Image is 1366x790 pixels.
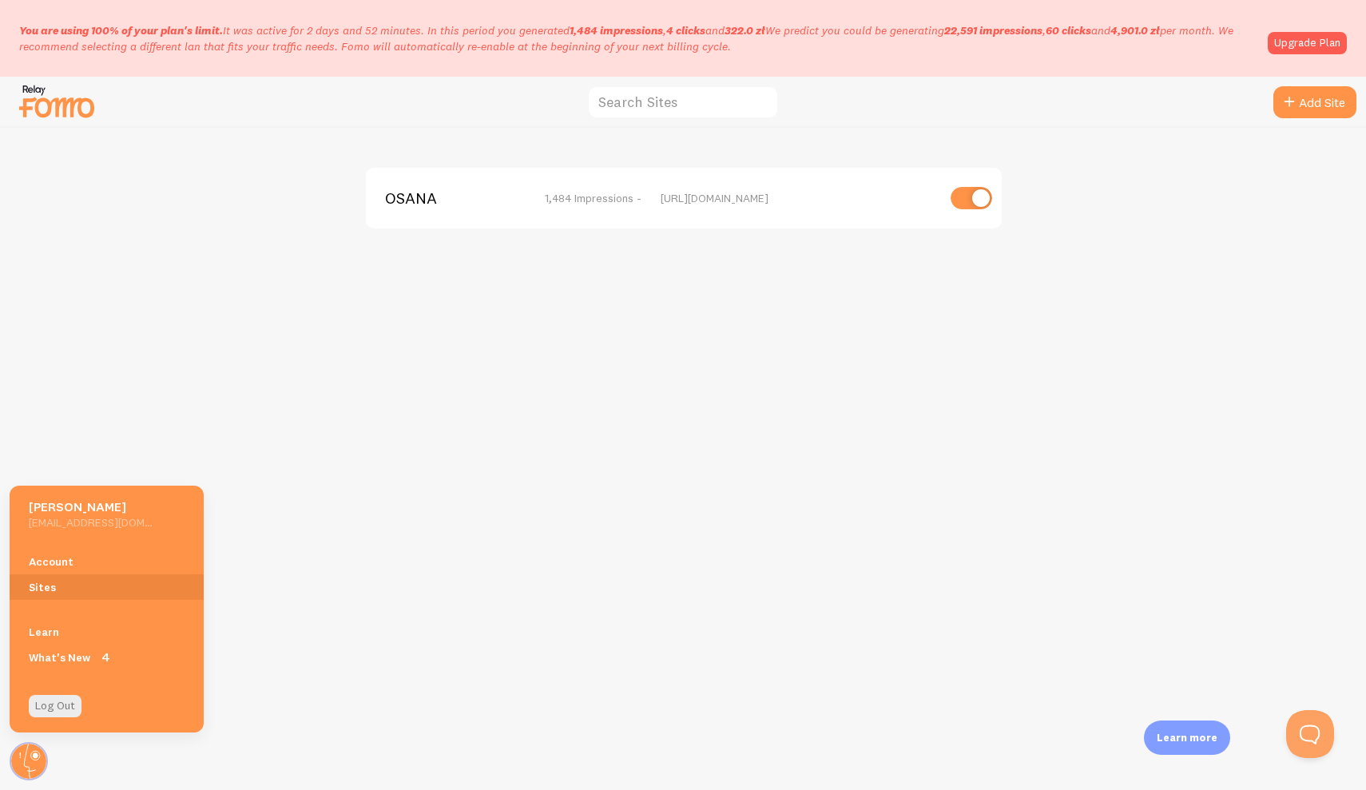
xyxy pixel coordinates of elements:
[97,649,113,665] span: 4
[944,23,1042,38] b: 22,591 impressions
[10,645,204,670] a: What's New
[570,23,765,38] span: , and
[29,498,153,515] h5: [PERSON_NAME]
[10,619,204,645] a: Learn
[666,23,705,38] b: 4 clicks
[1144,721,1230,755] div: Learn more
[545,191,641,205] span: 1,484 Impressions -
[19,22,1258,54] p: It was active for 2 days and 52 minutes. In this period you generated We predict you could be gen...
[29,695,81,717] a: Log Out
[661,191,936,205] div: [URL][DOMAIN_NAME]
[1157,730,1217,745] p: Learn more
[17,81,97,121] img: fomo-relay-logo-orange.svg
[19,23,223,38] span: You are using 100% of your plan's limit.
[570,23,663,38] b: 1,484 impressions
[10,574,204,600] a: Sites
[944,23,1160,38] span: , and
[1046,23,1091,38] b: 60 clicks
[385,191,514,205] span: OSANA
[1110,23,1160,38] b: 4,901.0 zł
[10,549,204,574] a: Account
[1268,32,1347,54] a: Upgrade Plan
[725,23,765,38] b: 322.0 zł
[29,515,153,530] h5: [EMAIL_ADDRESS][DOMAIN_NAME]
[1286,710,1334,758] iframe: Help Scout Beacon - Open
